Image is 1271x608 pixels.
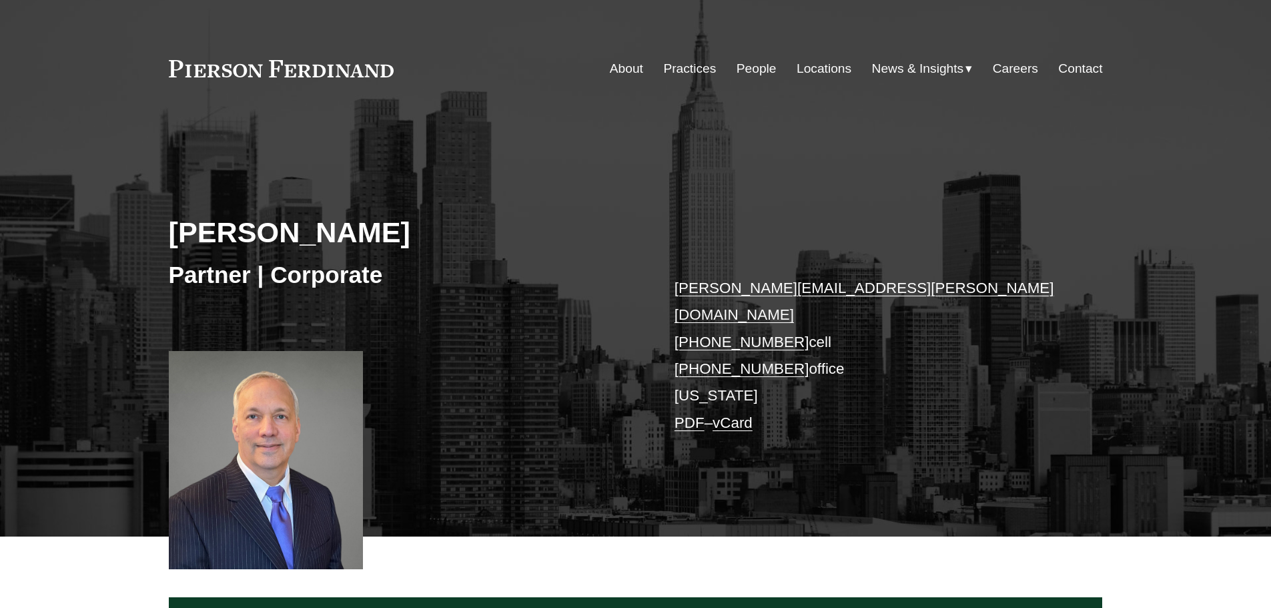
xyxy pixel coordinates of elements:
a: [PERSON_NAME][EMAIL_ADDRESS][PERSON_NAME][DOMAIN_NAME] [675,280,1054,323]
a: Practices [663,56,716,81]
a: Contact [1058,56,1102,81]
a: PDF [675,414,705,431]
h3: Partner | Corporate [169,260,636,290]
a: [PHONE_NUMBER] [675,360,809,377]
a: About [610,56,643,81]
a: Careers [993,56,1038,81]
a: [PHONE_NUMBER] [675,334,809,350]
a: Locations [797,56,851,81]
h2: [PERSON_NAME] [169,215,636,250]
span: News & Insights [872,57,964,81]
a: vCard [713,414,753,431]
a: People [737,56,777,81]
a: folder dropdown [872,56,973,81]
p: cell office [US_STATE] – [675,275,1064,436]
